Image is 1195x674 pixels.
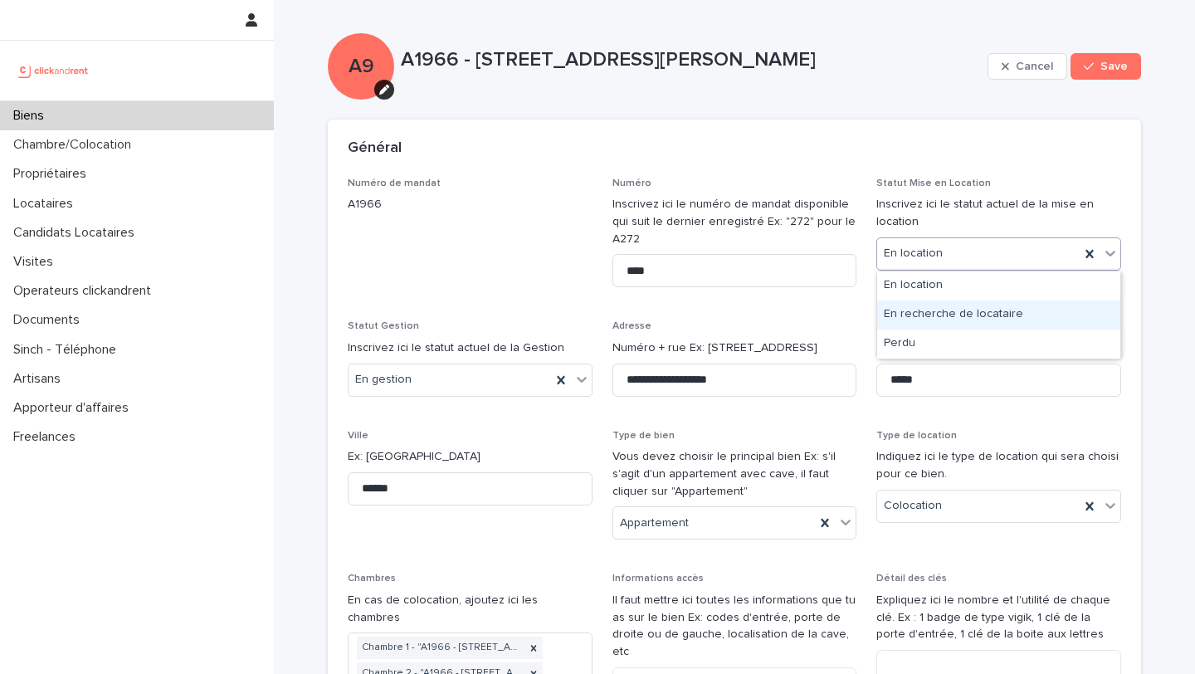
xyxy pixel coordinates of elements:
span: Statut Gestion [348,321,419,331]
p: Visites [7,254,66,270]
span: Ville [348,431,368,441]
p: Artisans [7,371,74,387]
p: Sinch - Téléphone [7,342,129,358]
span: Type de location [876,431,957,441]
span: Appartement [620,515,689,532]
span: Cancel [1016,61,1053,72]
p: Vous devez choisir le principal bien Ex: s'il s'agit d'un appartement avec cave, il faut cliquer ... [612,448,857,500]
p: Inscrivez ici le numéro de mandat disponible qui suit le dernier enregistré Ex: "272" pour le A272 [612,196,857,247]
p: Freelances [7,429,89,445]
p: En cas de colocation, ajoutez ici les chambres [348,592,593,627]
span: Type de bien [612,431,675,441]
span: Numéro de mandat [348,178,441,188]
span: Numéro [612,178,651,188]
p: A1966 - [STREET_ADDRESS][PERSON_NAME] [401,48,981,72]
p: A1966 [348,196,593,213]
p: Biens [7,108,57,124]
span: En gestion [355,371,412,388]
span: Chambres [348,574,396,584]
p: Propriétaires [7,166,100,182]
p: Ex: [GEOGRAPHIC_DATA] [348,448,593,466]
p: Candidats Locataires [7,225,148,241]
p: Documents [7,312,93,328]
p: Il faut mettre ici toutes les informations que tu as sur le bien Ex: codes d'entrée, porte de dro... [612,592,857,661]
button: Save [1071,53,1141,80]
span: Détail des clés [876,574,947,584]
p: Apporteur d'affaires [7,400,142,416]
span: Adresse [612,321,651,331]
img: UCB0brd3T0yccxBKYDjQ [13,54,94,87]
span: Colocation [884,497,942,515]
div: En recherche de locataire [877,300,1120,330]
p: Locataires [7,196,86,212]
span: En location [884,245,943,262]
span: Save [1100,61,1128,72]
div: Chambre 1 - "A1966 - [STREET_ADDRESS][PERSON_NAME]" [357,637,524,659]
p: Inscrivez ici le statut actuel de la Gestion [348,339,593,357]
span: Informations accès [612,574,704,584]
span: Statut Mise en Location [876,178,991,188]
p: Inscrivez ici le statut actuel de la mise en location [876,196,1121,231]
p: Numéro + rue Ex: [STREET_ADDRESS] [612,339,857,357]
button: Cancel [988,53,1067,80]
p: Indiquez ici le type de location qui sera choisi pour ce bien. [876,448,1121,483]
p: Chambre/Colocation [7,137,144,153]
h2: Général [348,139,402,158]
p: Expliquez ici le nombre et l'utilité de chaque clé. Ex : 1 badge de type vigik, 1 clé de la porte... [876,592,1121,643]
div: Perdu [877,330,1120,359]
div: En location [877,271,1120,300]
p: Operateurs clickandrent [7,283,164,299]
